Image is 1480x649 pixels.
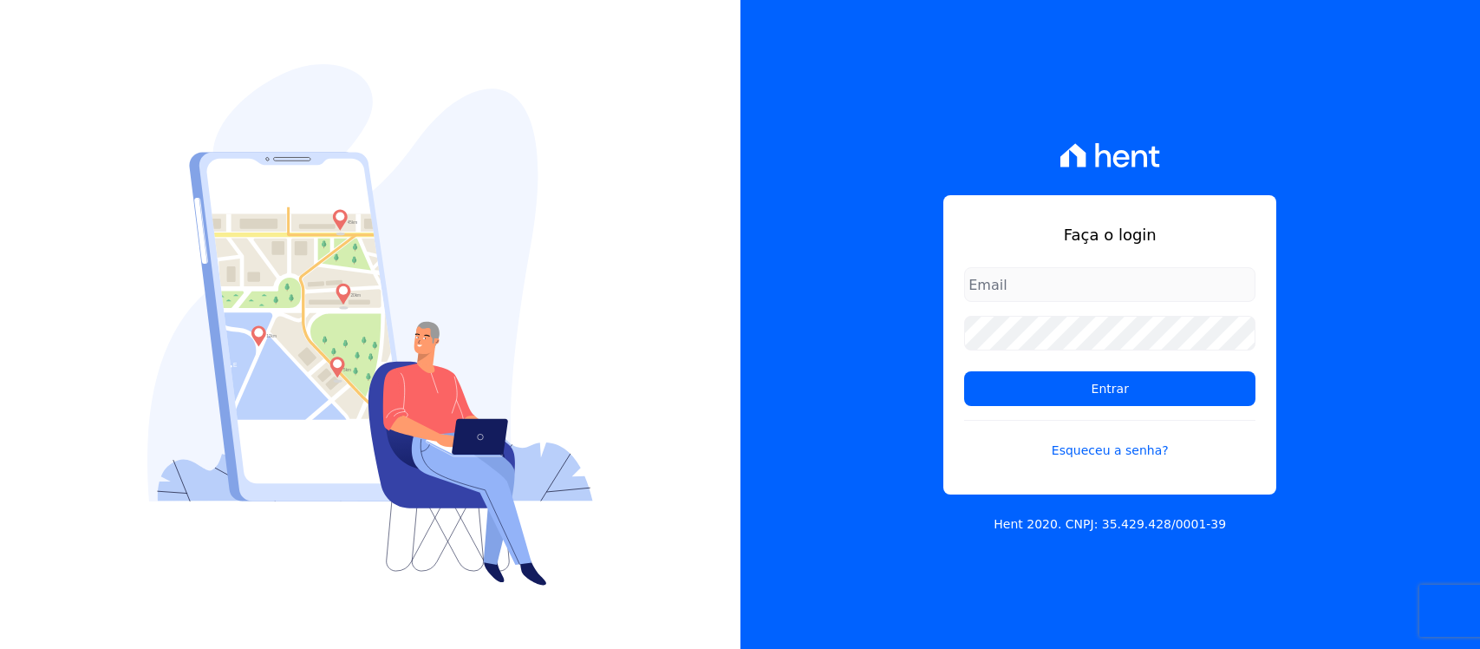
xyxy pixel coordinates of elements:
a: Esqueceu a senha? [964,420,1255,460]
input: Entrar [964,371,1255,406]
h1: Faça o login [964,223,1255,246]
input: Email [964,267,1255,302]
img: Login [147,64,593,586]
p: Hent 2020. CNPJ: 35.429.428/0001-39 [994,515,1226,534]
